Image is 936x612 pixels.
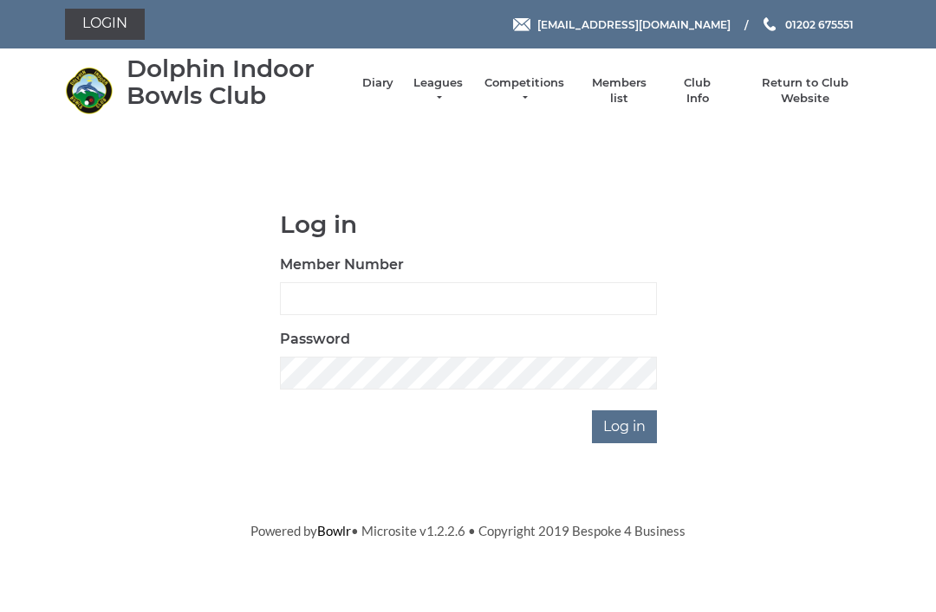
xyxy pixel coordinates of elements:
[280,211,657,238] h1: Log in
[362,75,393,91] a: Diary
[513,18,530,31] img: Email
[761,16,854,33] a: Phone us 01202 675551
[513,16,731,33] a: Email [EMAIL_ADDRESS][DOMAIN_NAME]
[280,329,350,350] label: Password
[127,55,345,109] div: Dolphin Indoor Bowls Club
[280,254,404,275] label: Member Number
[317,523,351,538] a: Bowlr
[483,75,566,106] a: Competitions
[740,75,871,106] a: Return to Club Website
[250,523,686,538] span: Powered by • Microsite v1.2.2.6 • Copyright 2019 Bespoke 4 Business
[592,410,657,443] input: Log in
[537,17,731,30] span: [EMAIL_ADDRESS][DOMAIN_NAME]
[65,67,113,114] img: Dolphin Indoor Bowls Club
[411,75,465,106] a: Leagues
[673,75,723,106] a: Club Info
[65,9,145,40] a: Login
[764,17,776,31] img: Phone us
[785,17,854,30] span: 01202 675551
[582,75,654,106] a: Members list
